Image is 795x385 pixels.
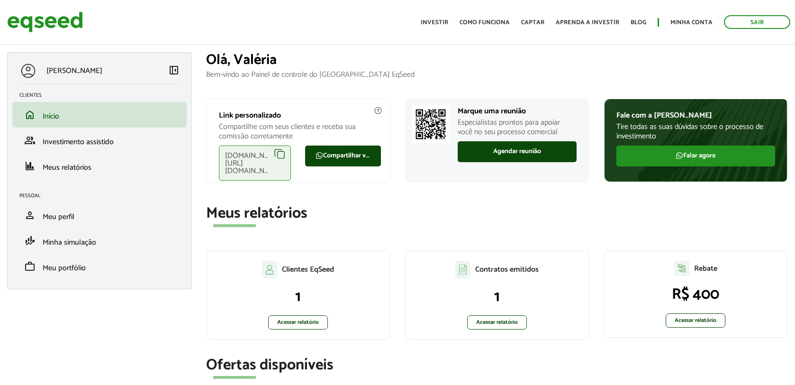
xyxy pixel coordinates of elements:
[12,153,187,179] li: Meus relatórios
[616,122,776,140] p: Tire todas as suas dúvidas sobre o processo de investimento
[219,146,291,181] div: [DOMAIN_NAME][URL][DOMAIN_NAME]
[43,136,114,148] span: Investimento assistido
[467,315,527,330] a: Acessar relatório
[43,161,91,174] span: Meus relatórios
[19,210,180,221] a: personMeu perfil
[415,288,579,306] p: 1
[217,288,380,306] p: 1
[219,122,378,140] p: Compartilhe com seus clientes e receba sua comissão corretamente
[412,105,450,143] img: Marcar reunião com consultor
[475,265,539,274] p: Contratos emitidos
[19,109,180,120] a: homeInício
[670,19,713,26] a: Minha conta
[262,261,277,278] img: agent-clientes.svg
[666,313,725,328] a: Acessar relatório
[676,152,683,159] img: FaWhatsapp.svg
[460,19,510,26] a: Como funciona
[556,19,619,26] a: Aprenda a investir
[19,193,187,199] h2: Pessoal
[458,141,577,162] a: Agendar reunião
[305,146,381,166] a: Compartilhar via WhatsApp
[12,102,187,128] li: Início
[374,106,382,115] img: agent-meulink-info2.svg
[614,285,778,303] p: R$ 400
[168,64,180,76] span: left_panel_close
[616,111,776,120] p: Fale com a [PERSON_NAME]
[12,128,187,153] li: Investimento assistido
[168,64,180,78] a: Colapsar menu
[206,357,788,374] h2: Ofertas disponíveis
[24,261,36,272] span: work
[19,135,180,146] a: groupInvestimento assistido
[206,52,788,68] h1: Olá, Valéria
[268,315,328,330] a: Acessar relatório
[219,111,378,120] p: Link personalizado
[19,160,180,172] a: financeMeus relatórios
[7,9,83,35] img: EqSeed
[458,118,577,136] p: Especialistas prontos para apoiar você no seu processo comercial
[12,228,187,254] li: Minha simulação
[43,211,74,223] span: Meu perfil
[43,236,96,249] span: Minha simulação
[19,92,187,98] h2: Clientes
[43,110,59,123] span: Início
[616,146,776,166] a: Falar agora
[24,210,36,221] span: person
[19,261,180,272] a: workMeu portfólio
[316,152,323,159] img: FaWhatsapp.svg
[24,135,36,146] span: group
[724,15,790,29] a: Sair
[24,109,36,120] span: home
[421,19,448,26] a: Investir
[12,254,187,279] li: Meu portfólio
[282,265,334,274] p: Clientes EqSeed
[24,160,36,172] span: finance
[46,66,102,75] p: [PERSON_NAME]
[206,205,788,222] h2: Meus relatórios
[19,235,180,247] a: finance_modeMinha simulação
[521,19,544,26] a: Captar
[631,19,646,26] a: Blog
[455,261,470,278] img: agent-contratos.svg
[24,235,36,247] span: finance_mode
[674,261,689,276] img: agent-relatorio.svg
[43,262,86,275] span: Meu portfólio
[12,202,187,228] li: Meu perfil
[694,264,717,273] p: Rebate
[458,107,577,116] p: Marque uma reunião
[206,70,788,79] p: Bem-vindo ao Painel de controle do [GEOGRAPHIC_DATA] EqSeed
